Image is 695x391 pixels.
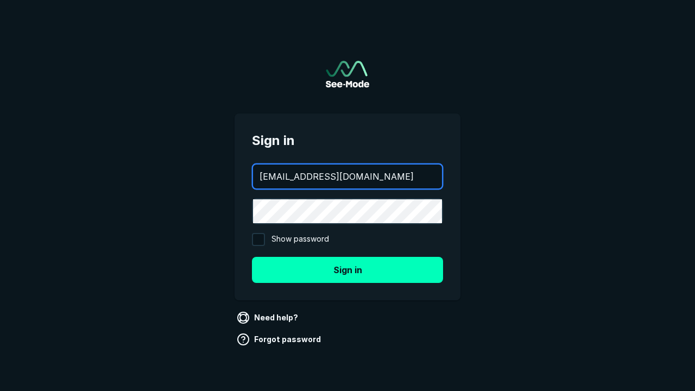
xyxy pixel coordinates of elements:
[253,165,442,188] input: your@email.com
[235,309,302,326] a: Need help?
[326,61,369,87] img: See-Mode Logo
[252,257,443,283] button: Sign in
[326,61,369,87] a: Go to sign in
[235,331,325,348] a: Forgot password
[252,131,443,150] span: Sign in
[271,233,329,246] span: Show password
